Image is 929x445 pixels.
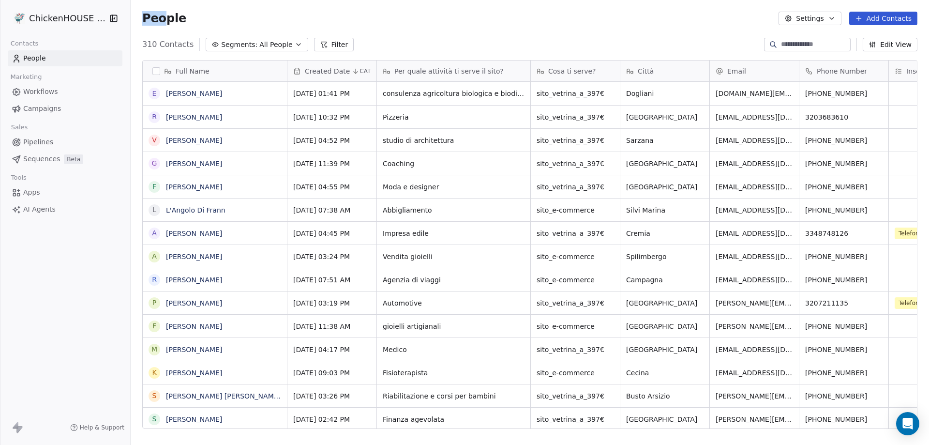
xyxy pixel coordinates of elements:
a: [PERSON_NAME] [166,183,222,191]
span: People [142,11,186,26]
span: sito_e-commerce [537,275,614,285]
span: [DATE] 04:52 PM [293,136,371,145]
div: P [152,298,156,308]
span: [PERSON_NAME][EMAIL_ADDRESS][DOMAIN_NAME] [716,298,793,308]
div: Created DateCAT [287,61,376,81]
span: gioielli artigianali [383,322,524,331]
span: sito_vetrina_a_397€ [537,159,614,169]
div: S [152,391,157,401]
a: Help & Support [70,424,124,431]
div: L [152,205,156,215]
span: Pipelines [23,137,53,147]
span: Automotive [383,298,524,308]
span: [EMAIL_ADDRESS][DOMAIN_NAME] [716,275,793,285]
img: 4.jpg [14,13,25,24]
span: Silvi Marina [626,205,704,215]
a: [PERSON_NAME] [166,253,222,261]
span: [GEOGRAPHIC_DATA] [626,159,704,169]
span: [EMAIL_ADDRESS][DOMAIN_NAME] [716,182,793,192]
div: R [152,112,157,122]
span: sito_vetrina_a_397€ [537,136,614,145]
span: Campagna [626,275,704,285]
span: Finanza agevolata [383,414,524,424]
span: 3203683610 [805,112,883,122]
div: Per quale attività ti serve il sito? [377,61,530,81]
span: Per quale attività ti serve il sito? [394,66,504,76]
span: Beta [64,154,83,164]
span: [PHONE_NUMBER] [805,345,883,354]
span: 310 Contacts [142,39,194,50]
span: sito_e-commerce [537,322,614,331]
button: Settings [779,12,841,25]
span: [GEOGRAPHIC_DATA] [626,298,704,308]
span: Cecina [626,368,704,378]
div: E [152,89,157,99]
span: [DATE] 03:19 PM [293,298,371,308]
span: Vendita gioielli [383,252,524,261]
span: 3207211135 [805,298,883,308]
span: Tools [7,170,30,185]
span: [PHONE_NUMBER] [805,322,883,331]
span: Sales [7,120,32,135]
span: sito_vetrina_a_397€ [537,182,614,192]
div: Città [620,61,709,81]
a: [PERSON_NAME] [166,322,222,330]
span: Cosa ti serve? [548,66,596,76]
div: Full Name [143,61,287,81]
button: Add Contacts [849,12,917,25]
span: Marketing [6,70,46,84]
div: Cosa ti serve? [531,61,620,81]
span: [PERSON_NAME][EMAIL_ADDRESS][DOMAIN_NAME] [716,391,793,401]
div: S [152,414,157,424]
div: Email [710,61,799,81]
span: Sequences [23,154,60,164]
span: [DATE] 09:03 PM [293,368,371,378]
div: Open Intercom Messenger [896,412,919,435]
div: F [152,182,156,192]
span: Full Name [176,66,210,76]
span: 3348748126 [805,229,883,238]
span: [EMAIL_ADDRESS][DOMAIN_NAME] [716,345,793,354]
span: Moda e designer [383,182,524,192]
button: Filter [314,38,354,51]
a: SequencesBeta [8,151,122,167]
span: Riabilitazione e corsi per bambini [383,391,524,401]
span: [GEOGRAPHIC_DATA] [626,345,704,354]
span: [DOMAIN_NAME][EMAIL_ADDRESS][DOMAIN_NAME] [716,89,793,98]
span: [DATE] 01:41 PM [293,89,371,98]
div: Phone Number [799,61,888,81]
span: [EMAIL_ADDRESS][DOMAIN_NAME] [716,136,793,145]
span: [EMAIL_ADDRESS][DOMAIN_NAME] [716,252,793,261]
a: Workflows [8,84,122,100]
span: [DATE] 02:42 PM [293,414,371,424]
button: ChickenHOUSE snc [12,10,103,27]
span: sito_e-commerce [537,252,614,261]
span: [PERSON_NAME][EMAIL_ADDRESS][DOMAIN_NAME] [716,414,793,424]
span: All People [259,40,292,50]
span: Spilimbergo [626,252,704,261]
span: AI Agents [23,204,56,215]
span: [EMAIL_ADDRESS][DOMAIN_NAME] [716,112,793,122]
span: Cremia [626,229,704,238]
span: People [23,53,46,63]
span: Agenzia di viaggi [383,275,524,285]
span: Coaching [383,159,524,169]
a: [PERSON_NAME] [166,369,222,377]
div: A [152,228,157,238]
span: [PHONE_NUMBER] [805,391,883,401]
span: Busto Arsizio [626,391,704,401]
span: sito_vetrina_a_397€ [537,298,614,308]
button: Edit View [863,38,917,51]
a: Campaigns [8,101,122,117]
span: Created Date [305,66,350,76]
span: Phone Number [817,66,867,76]
span: [PERSON_NAME][EMAIL_ADDRESS][DOMAIN_NAME] [716,322,793,331]
a: [PERSON_NAME] [166,346,222,353]
span: [DATE] 04:45 PM [293,229,371,238]
span: Help & Support [80,424,124,431]
span: ChickenHOUSE snc [29,12,106,25]
span: [PHONE_NUMBER] [805,252,883,261]
span: [EMAIL_ADDRESS][DOMAIN_NAME] [716,159,793,169]
span: Contacts [6,36,43,51]
span: [PHONE_NUMBER] [805,205,883,215]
